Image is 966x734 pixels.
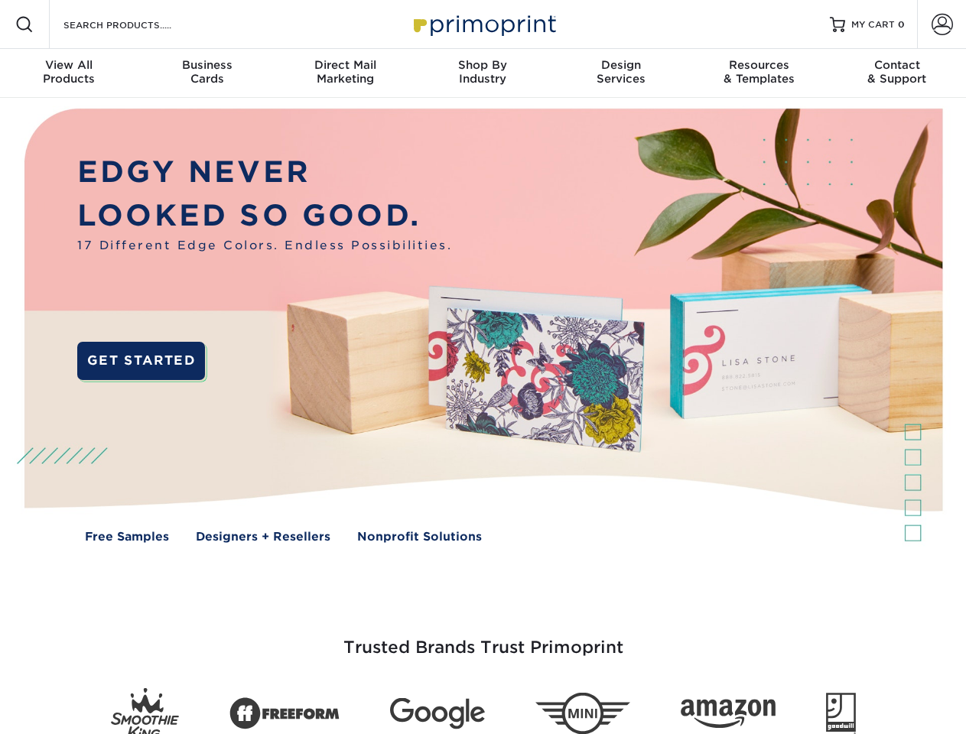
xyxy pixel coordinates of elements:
span: Contact [828,58,966,72]
span: Design [552,58,690,72]
a: Contact& Support [828,49,966,98]
p: EDGY NEVER [77,151,452,194]
a: Direct MailMarketing [276,49,414,98]
input: SEARCH PRODUCTS..... [62,15,211,34]
a: GET STARTED [77,342,205,380]
span: Direct Mail [276,58,414,72]
img: Goodwill [826,693,856,734]
div: & Templates [690,58,828,86]
div: Services [552,58,690,86]
span: Shop By [414,58,551,72]
div: Cards [138,58,275,86]
a: Designers + Resellers [196,528,330,546]
div: Industry [414,58,551,86]
a: Resources& Templates [690,49,828,98]
span: MY CART [851,18,895,31]
img: Amazon [681,700,776,729]
a: Free Samples [85,528,169,546]
span: 17 Different Edge Colors. Endless Possibilities. [77,237,452,255]
a: DesignServices [552,49,690,98]
h3: Trusted Brands Trust Primoprint [36,601,931,676]
a: Shop ByIndustry [414,49,551,98]
div: Marketing [276,58,414,86]
a: Nonprofit Solutions [357,528,482,546]
img: Google [390,698,485,729]
span: 0 [898,19,905,30]
span: Resources [690,58,828,72]
img: Primoprint [407,8,560,41]
div: & Support [828,58,966,86]
a: BusinessCards [138,49,275,98]
p: LOOKED SO GOOD. [77,194,452,238]
span: Business [138,58,275,72]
